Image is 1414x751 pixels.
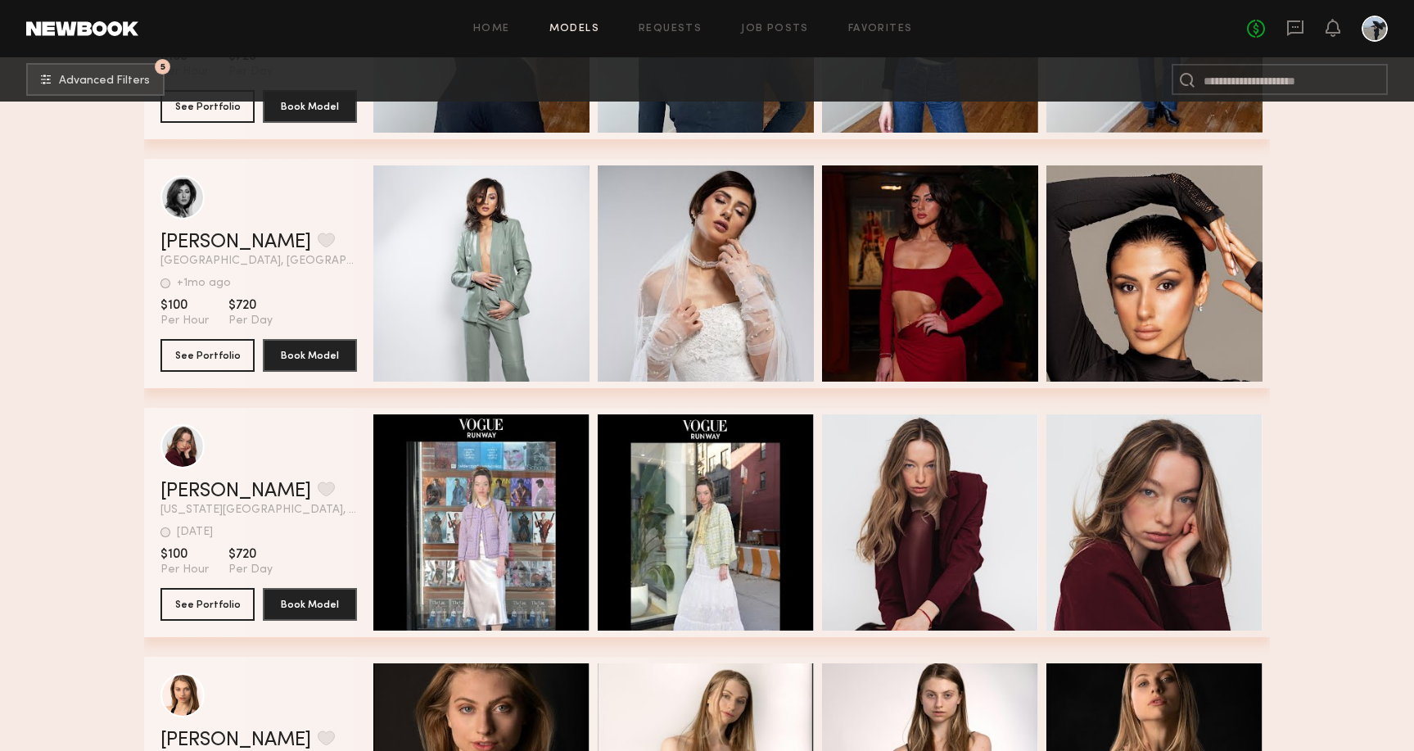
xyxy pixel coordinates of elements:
span: Per Hour [160,314,209,328]
button: See Portfolio [160,90,255,123]
div: [DATE] [177,527,213,538]
a: [PERSON_NAME] [160,233,311,252]
a: Job Posts [741,24,809,34]
span: Per Day [228,314,273,328]
span: $720 [228,546,273,563]
span: Per Hour [160,563,209,577]
a: Home [473,24,510,34]
a: Favorites [848,24,913,34]
span: Advanced Filters [59,75,150,87]
a: Requests [639,24,702,34]
span: Per Day [228,563,273,577]
div: +1mo ago [177,278,231,289]
button: Book Model [263,90,357,123]
button: 5Advanced Filters [26,63,165,96]
span: $100 [160,297,209,314]
a: [PERSON_NAME] [160,482,311,501]
button: See Portfolio [160,588,255,621]
span: [US_STATE][GEOGRAPHIC_DATA], [GEOGRAPHIC_DATA] [160,504,357,516]
a: [PERSON_NAME] [160,731,311,750]
button: See Portfolio [160,339,255,372]
button: Book Model [263,588,357,621]
span: $100 [160,546,209,563]
span: [GEOGRAPHIC_DATA], [GEOGRAPHIC_DATA] [160,256,357,267]
a: Models [549,24,599,34]
span: 5 [160,63,165,70]
span: $720 [228,297,273,314]
button: Book Model [263,339,357,372]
